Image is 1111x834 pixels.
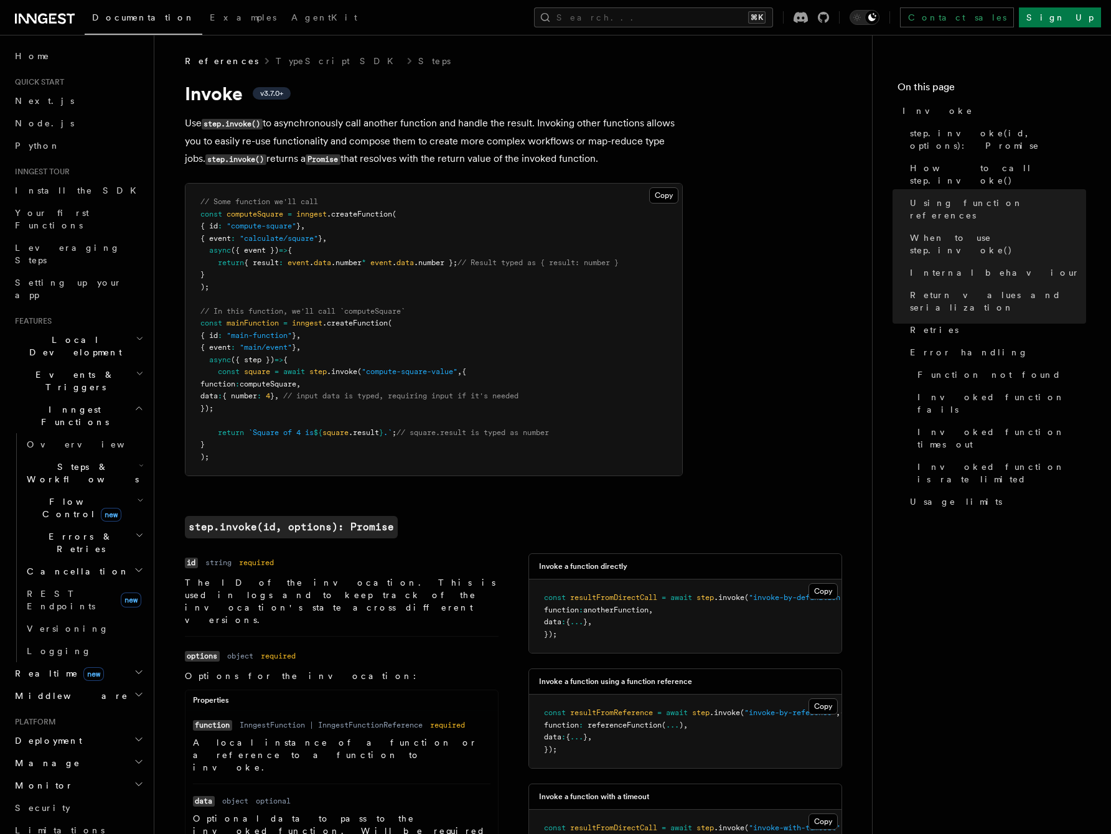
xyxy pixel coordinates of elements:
span: ); [200,452,209,461]
span: "invoke-with-timeout" [749,823,840,832]
span: const [218,367,240,376]
button: Monitor [10,774,146,797]
div: Properties [185,695,498,711]
button: Errors & Retries [22,525,146,560]
span: = [662,593,666,602]
span: Function not found [917,368,1061,381]
span: step [309,367,327,376]
span: = [662,823,666,832]
span: Node.js [15,118,74,128]
a: Invoked function fails [912,386,1086,421]
span: Examples [210,12,276,22]
span: ( [388,319,392,327]
span: } [296,222,301,230]
span: { event [200,234,231,243]
a: step.invoke(id, options): Promise [185,516,398,538]
span: Setting up your app [15,278,122,300]
span: ${ [314,428,322,437]
a: Documentation [85,4,202,35]
span: const [200,210,222,218]
span: await [670,823,692,832]
span: await [283,367,305,376]
a: Overview [22,433,146,456]
button: Cancellation [22,560,146,583]
span: ; [392,428,396,437]
span: : [561,733,566,741]
span: computeSquare [227,210,283,218]
button: Local Development [10,329,146,363]
span: .invoke [714,593,744,602]
span: = [288,210,292,218]
span: Realtime [10,667,104,680]
span: function [544,721,579,729]
button: Copy [649,187,678,204]
a: REST Endpointsnew [22,583,146,617]
dd: object [222,796,248,806]
a: Security [10,797,146,819]
span: => [279,246,288,255]
span: ... [570,733,583,741]
span: await [670,593,692,602]
span: ) [679,721,683,729]
a: Invoked function times out [912,421,1086,456]
span: "main/event" [240,343,292,352]
button: Deployment [10,729,146,752]
span: , [840,823,845,832]
button: Copy [809,698,838,715]
span: inngest [292,319,322,327]
span: AgentKit [291,12,357,22]
a: Sign Up [1019,7,1101,27]
span: : [231,234,235,243]
span: : [257,391,261,400]
span: inngest [296,210,327,218]
span: .createFunction [322,319,388,327]
span: Install the SDK [15,185,144,195]
span: 4 [266,391,270,400]
span: resultFromReference [570,708,653,717]
span: // Result typed as { result: number } [457,258,619,267]
span: Your first Functions [15,208,89,230]
span: } [200,440,205,449]
span: "compute-square-value" [362,367,457,376]
span: } [583,617,588,626]
span: } [583,733,588,741]
span: mainFunction [227,319,279,327]
span: step [692,708,710,717]
a: Internal behaviour [905,261,1086,284]
span: : [218,222,222,230]
span: .invoke [327,367,357,376]
span: .result [349,428,379,437]
span: Error handling [910,346,1028,358]
span: Steps & Workflows [22,461,139,485]
span: .createFunction [327,210,392,218]
span: .invoke [714,823,744,832]
span: , [322,234,327,243]
a: Usage limits [905,490,1086,513]
button: Realtimenew [10,662,146,685]
span: Monitor [10,779,73,792]
span: : [218,331,222,340]
span: : [235,380,240,388]
code: options [185,651,220,662]
div: Inngest Functions [10,433,146,662]
span: // input data is typed, requiring input if it's needed [283,391,518,400]
span: ... [570,617,583,626]
span: ( [392,210,396,218]
span: async [209,246,231,255]
span: "main-function" [227,331,292,340]
a: TypeScript SDK [276,55,401,67]
span: REST Endpoints [27,589,95,611]
span: Inngest tour [10,167,70,177]
span: Events & Triggers [10,368,136,393]
code: data [193,796,215,807]
span: How to call step.invoke() [910,162,1086,187]
code: step.invoke() [205,154,266,165]
span: , [274,391,279,400]
span: { id [200,222,218,230]
span: { [288,246,292,255]
span: resultFromDirectCall [570,823,657,832]
span: Home [15,50,50,62]
h3: Invoke a function using a function reference [539,677,692,686]
span: Invoked function fails [917,391,1086,416]
h1: Invoke [185,82,683,105]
